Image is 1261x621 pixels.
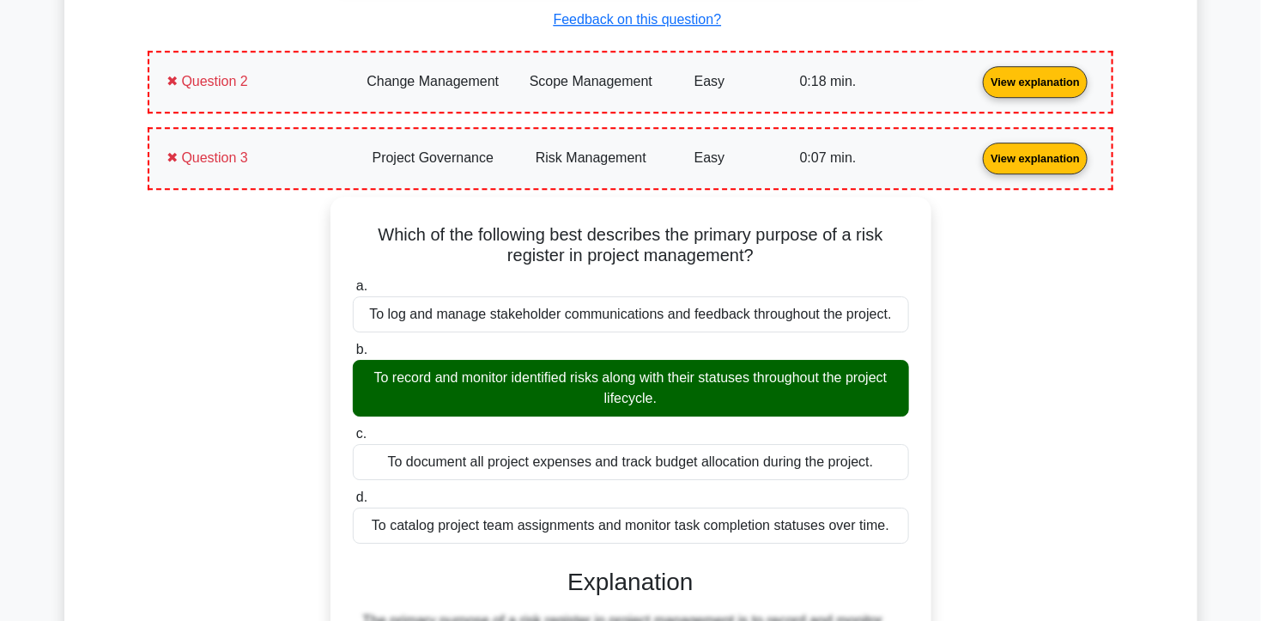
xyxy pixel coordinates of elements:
a: View explanation [976,150,1094,165]
span: c. [356,426,367,441]
span: d. [356,490,367,504]
div: To log and manage stakeholder communications and feedback throughout the project. [353,296,909,332]
h5: Which of the following best describes the primary purpose of a risk register in project management? [351,224,911,265]
h3: Explanation [363,568,899,597]
div: To document all project expenses and track budget allocation during the project. [353,444,909,480]
div: To record and monitor identified risks along with their statuses throughout the project lifecycle. [353,360,909,417]
a: Feedback on this question? [554,12,722,27]
a: View explanation [976,73,1094,88]
div: To catalog project team assignments and monitor task completion statuses over time. [353,508,909,544]
span: b. [356,342,367,356]
span: a. [356,278,367,293]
